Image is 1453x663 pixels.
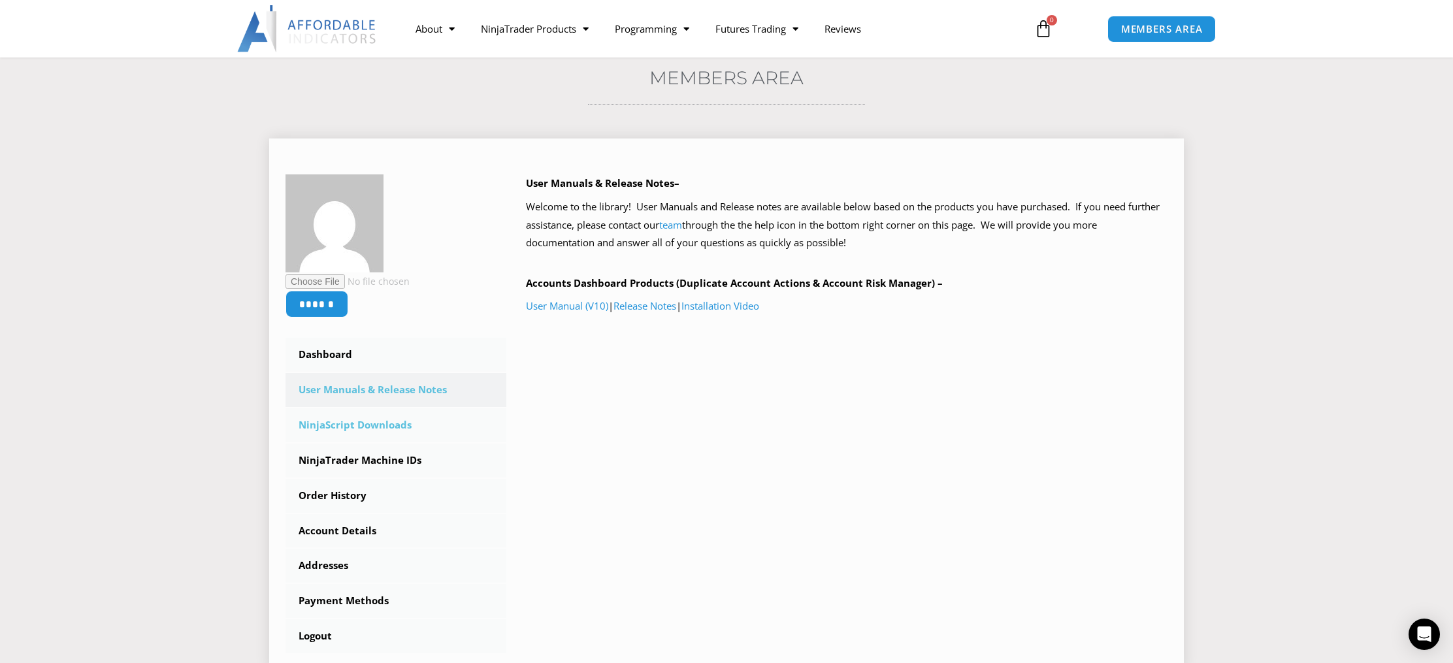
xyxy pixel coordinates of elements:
[1047,15,1057,25] span: 0
[702,14,811,44] a: Futures Trading
[286,514,506,548] a: Account Details
[1121,24,1203,34] span: MEMBERS AREA
[402,14,468,44] a: About
[659,218,682,231] a: team
[811,14,874,44] a: Reviews
[286,338,506,653] nav: Account pages
[649,67,804,89] a: Members Area
[286,619,506,653] a: Logout
[468,14,602,44] a: NinjaTrader Products
[681,299,759,312] a: Installation Video
[237,5,378,52] img: LogoAI | Affordable Indicators – NinjaTrader
[1015,10,1072,48] a: 0
[286,549,506,583] a: Addresses
[286,479,506,513] a: Order History
[1409,619,1440,650] div: Open Intercom Messenger
[526,198,1168,253] p: Welcome to the library! User Manuals and Release notes are available below based on the products ...
[286,444,506,477] a: NinjaTrader Machine IDs
[1107,16,1216,42] a: MEMBERS AREA
[286,174,384,272] img: 451ff9c848172139b33a0cb0584b24d5f505860cf83f12d1f8dd246b816e41b1
[526,176,679,189] b: User Manuals & Release Notes–
[286,408,506,442] a: NinjaScript Downloads
[526,299,608,312] a: User Manual (V10)
[602,14,702,44] a: Programming
[286,338,506,372] a: Dashboard
[613,299,676,312] a: Release Notes
[286,373,506,407] a: User Manuals & Release Notes
[526,297,1168,315] p: | |
[286,584,506,618] a: Payment Methods
[526,276,943,289] b: Accounts Dashboard Products (Duplicate Account Actions & Account Risk Manager) –
[402,14,1019,44] nav: Menu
